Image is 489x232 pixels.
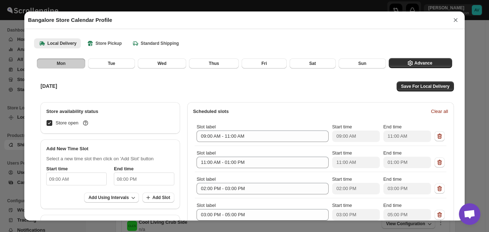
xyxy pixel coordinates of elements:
button: Local delivery [34,38,81,48]
div: Slot label [197,150,328,168]
h2: Add New Time Slot [46,145,174,152]
button: Mon [37,58,85,68]
span: Store open [55,119,89,127]
button: Save For Local Delivery [397,81,454,91]
span: Sun [358,61,367,66]
button: Sun [339,58,386,68]
div: Slot label [197,202,328,221]
button: Sat [290,58,336,68]
h3: Store availability status [46,108,174,115]
h5: [DATE] [40,82,57,90]
span: Save For Local Delivery [401,84,449,89]
button: Thus [189,58,239,68]
span: Tue [108,61,115,66]
div: Slot label [197,176,328,194]
button: × [450,15,461,25]
div: Start time [332,150,380,168]
button: Add Slot [142,193,174,203]
span: Add Slot [152,195,170,200]
p: Select a new time slot then click on 'Add Slot' button [46,155,174,162]
span: Fri [261,61,267,66]
button: Add Using Intervals [84,193,139,203]
span: Add Using Intervals [88,195,129,200]
b: Local Delivery [38,40,76,47]
div: Start time [332,123,380,142]
span: Clear all [431,108,448,115]
h2: Bangalore Store Calendar Profile [28,16,112,24]
button: Advance [389,58,452,68]
div: Slot label [197,123,328,142]
div: Open chat [459,203,480,225]
div: End time [383,150,431,168]
button: Wed [138,58,186,68]
b: Standard Shipping [132,40,179,47]
b: Start time [46,166,68,171]
span: Thus [209,61,219,66]
span: Mon [57,61,66,66]
span: Wed [158,61,166,66]
h3: Scheduled slots [193,108,425,115]
div: End time [383,176,431,194]
div: Start time [332,176,380,194]
span: Advance [415,60,432,66]
button: Standard delivery [127,38,183,48]
button: Clear all [427,106,452,117]
div: Start time [332,202,380,221]
button: Store pickup [82,38,126,48]
button: Tue [88,58,135,68]
b: Store Pickup [87,40,122,47]
b: End time [114,166,134,171]
div: End time [383,123,431,142]
div: End time [383,202,431,221]
span: Sat [309,61,316,66]
button: Fri [242,58,287,68]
